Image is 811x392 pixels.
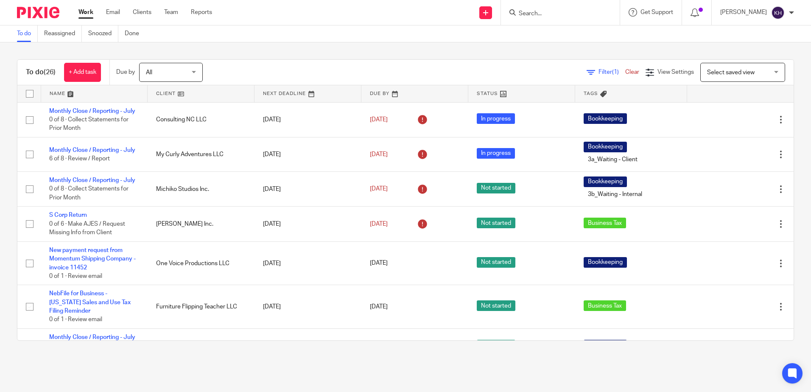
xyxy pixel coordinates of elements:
span: Business Tax [584,300,626,311]
a: To do [17,25,38,42]
a: Reports [191,8,212,17]
p: Due by [116,68,135,76]
td: Consulting NC LLC [148,102,254,137]
td: My Curly Adventures LLC [148,137,254,171]
a: New payment request from Momentum Shipping Company - invoice 11452 [49,247,136,271]
a: Done [125,25,145,42]
span: Bookkeeping [584,257,627,268]
span: [DATE] [370,260,388,266]
td: [PERSON_NAME] Inc. [148,207,254,241]
a: Snoozed [88,25,118,42]
span: [DATE] [370,186,388,192]
td: Tierzoo LLC [148,328,254,363]
span: Bookkeeping [584,113,627,124]
a: Clear [625,69,639,75]
span: [DATE] [370,304,388,310]
span: View Settings [657,69,694,75]
a: Monthly Close / Reporting - July [49,108,135,114]
span: Not started [477,340,515,350]
h1: To do [26,68,56,77]
span: Bookkeeping [584,340,627,350]
span: Not started [477,257,515,268]
span: (1) [612,69,619,75]
span: (26) [44,69,56,76]
a: Monthly Close / Reporting - July [49,177,135,183]
a: Email [106,8,120,17]
span: 6 of 8 · Review / Report [49,156,110,162]
a: Monthly Close / Reporting - July [49,334,135,340]
span: Business Tax [584,218,626,228]
span: All [146,70,152,76]
span: [DATE] [370,151,388,157]
a: Reassigned [44,25,82,42]
span: Bookkeeping [584,142,627,152]
span: Get Support [640,9,673,15]
p: [PERSON_NAME] [720,8,767,17]
td: [DATE] [254,328,361,363]
a: Team [164,8,178,17]
span: Not started [477,300,515,311]
span: 0 of 8 · Collect Statements for Prior Month [49,186,129,201]
span: Not started [477,218,515,228]
a: + Add task [64,63,101,82]
span: In progress [477,148,515,159]
span: [DATE] [370,117,388,123]
span: Bookkeeping [584,176,627,187]
td: [DATE] [254,102,361,137]
input: Search [518,10,594,18]
span: 0 of 8 · Collect Statements for Prior Month [49,117,129,132]
a: NebFile for Business - [US_STATE] Sales and Use Tax Filing Reminder [49,291,131,314]
span: 0 of 1 · Review email [49,273,102,279]
td: [DATE] [254,241,361,285]
span: [DATE] [370,221,388,227]
a: Clients [133,8,151,17]
td: [DATE] [254,285,361,329]
span: 3b_Waiting - Internal [584,189,646,200]
span: 0 of 1 · Review email [49,317,102,323]
span: Select saved view [707,70,755,76]
td: Michiko Studios Inc. [148,171,254,206]
td: One Voice Productions LLC [148,241,254,285]
td: [DATE] [254,207,361,241]
td: [DATE] [254,137,361,171]
span: Not started [477,183,515,193]
span: 0 of 6 · Make AJES / Request Missing Info from Client [49,221,125,236]
td: Furniture Flipping Teacher LLC [148,285,254,329]
span: Tags [584,91,598,96]
span: Filter [598,69,625,75]
img: Pixie [17,7,59,18]
a: S Corp Return [49,212,87,218]
img: svg%3E [771,6,785,20]
td: [DATE] [254,171,361,206]
span: In progress [477,113,515,124]
a: Work [78,8,93,17]
a: Monthly Close / Reporting - July [49,147,135,153]
span: 3a_Waiting - Client [584,154,642,165]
